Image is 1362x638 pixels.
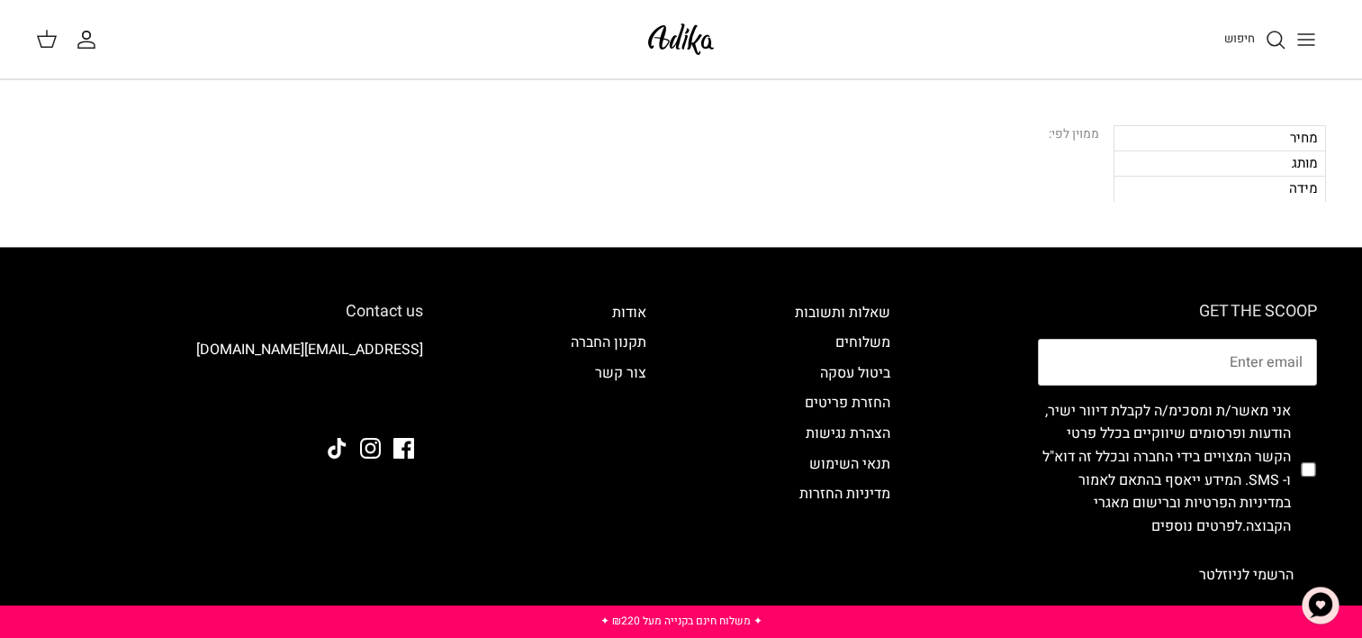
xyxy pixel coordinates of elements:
[643,18,719,60] img: Adika IL
[571,332,646,353] a: תקנון החברה
[1038,400,1291,539] label: אני מאשר/ת ומסכימ/ה לקבלת דיוור ישיר, הודעות ופרסומים שיווקיים בכלל פרטי הקשר המצויים בידי החברה ...
[553,302,664,598] div: Secondary navigation
[327,438,347,459] a: Tiktok
[1294,579,1348,633] button: צ'אט
[374,389,423,413] img: Adika IL
[393,438,414,459] a: Facebook
[809,453,890,475] a: תנאי השימוש
[1151,515,1242,537] a: לפרטים נוספים
[835,332,890,353] a: משלוחים
[1114,150,1326,176] div: מותג
[1114,125,1326,150] div: מחיר
[1176,552,1317,597] button: הרשמי לניוזלטר
[1114,176,1326,201] div: מידה
[820,362,890,384] a: ביטול עסקה
[45,302,423,322] h6: Contact us
[1038,339,1317,386] input: Email
[76,29,104,50] a: החשבון שלי
[196,339,423,360] a: [EMAIL_ADDRESS][DOMAIN_NAME]
[360,438,381,459] a: Instagram
[795,302,890,324] a: שאלות ותשובות
[1224,29,1286,50] a: חיפוש
[806,423,890,444] a: הצהרת נגישות
[600,613,762,629] a: ✦ משלוח חינם בקנייה מעל ₪220 ✦
[777,302,908,598] div: Secondary navigation
[805,392,890,414] a: החזרת פריטים
[1038,302,1317,322] h6: GET THE SCOOP
[612,302,646,324] a: אודות
[1286,20,1326,59] button: Toggle menu
[1049,125,1099,145] div: ממוין לפי:
[1224,30,1255,47] span: חיפוש
[595,362,646,384] a: צור קשר
[799,483,890,505] a: מדיניות החזרות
